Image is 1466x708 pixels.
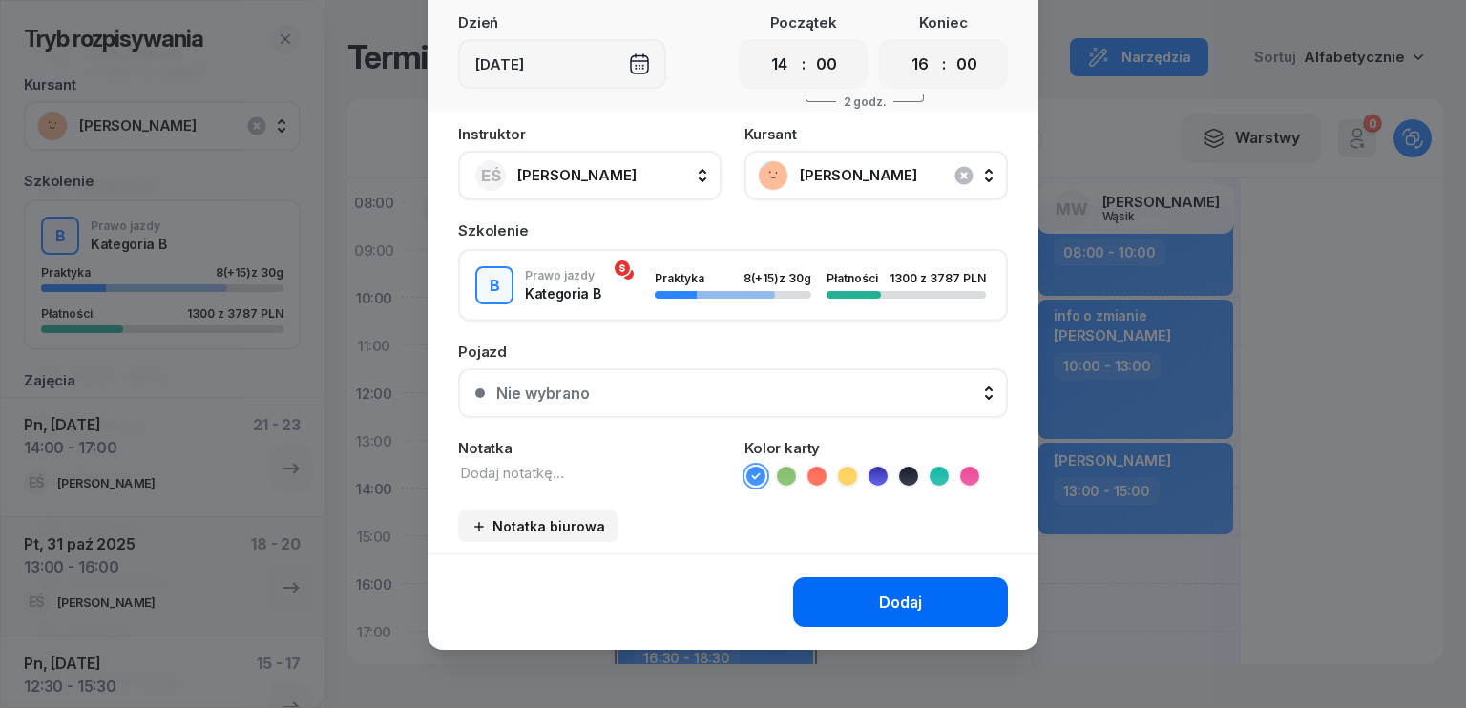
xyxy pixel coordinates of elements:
button: BPrawo jazdyKategoria BPraktyka8(+15)z 30gPłatności1300 z 3787 PLN [460,251,1006,320]
button: Dodaj [793,577,1008,627]
span: EŚ [481,168,501,184]
span: [PERSON_NAME] [517,166,637,184]
div: : [802,52,806,75]
span: [PERSON_NAME] [800,167,995,184]
button: EŚ[PERSON_NAME] [458,151,722,200]
button: Nie wybrano [458,368,1008,418]
div: Dodaj [879,593,922,612]
div: Płatności [827,272,890,284]
div: : [942,52,946,75]
button: Notatka biurowa [458,510,618,542]
span: Praktyka [655,271,704,285]
div: 8 z 30g [743,272,811,284]
span: (+15) [751,271,779,285]
div: Nie wybrano [496,385,590,403]
div: 1300 z 3787 PLN [890,272,986,284]
div: Notatka biurowa [471,518,605,534]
